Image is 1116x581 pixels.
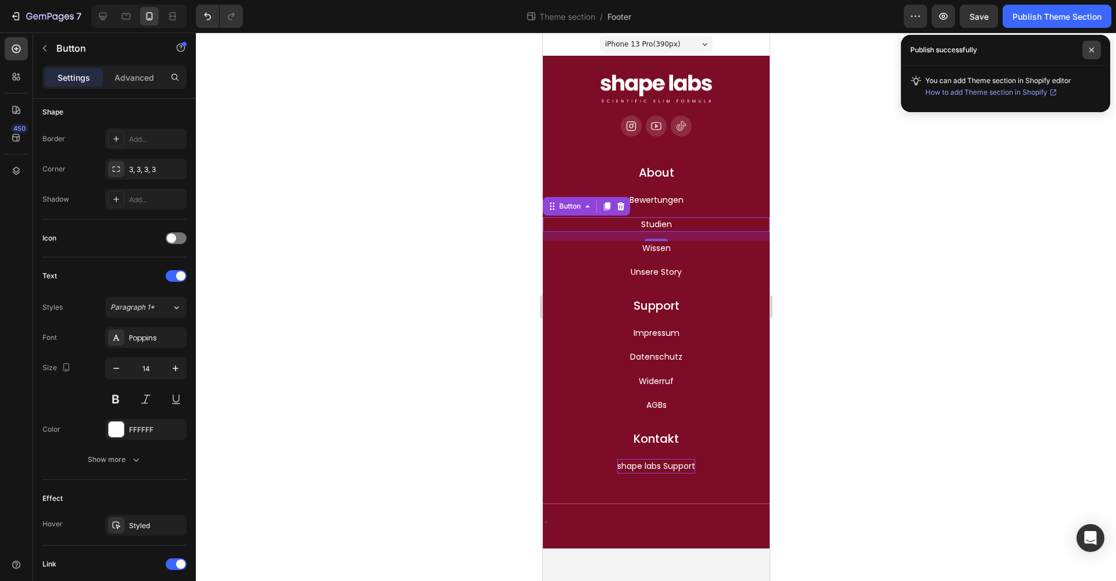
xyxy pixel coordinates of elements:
[58,71,90,84] p: Settings
[960,5,998,28] button: Save
[607,10,631,23] span: Footer
[76,9,81,23] p: 7
[88,454,142,465] div: Show more
[196,5,243,28] div: Undo/Redo
[42,271,57,281] div: Text
[925,76,1071,98] span: You can add Theme section in Shopify editor
[5,5,87,28] button: 7
[129,195,184,205] div: Add...
[925,87,1047,98] span: How to add Theme section in Shopify
[110,302,155,313] span: Paragraph 1*
[56,41,155,55] p: Button
[129,425,184,435] div: FFFFFF
[1076,524,1104,552] div: Open Intercom Messenger
[42,332,57,343] div: Font
[600,10,603,23] span: /
[105,297,187,318] button: Paragraph 1*
[910,44,977,56] p: Publish successfully
[129,164,184,175] div: 3, 3, 3, 3
[42,449,187,470] button: Show more
[42,107,63,117] div: Shape
[42,233,56,243] div: Icon
[1003,5,1111,28] button: Publish Theme Section
[42,424,60,435] div: Color
[42,360,73,376] div: Size
[129,134,184,145] div: Add...
[42,134,65,144] div: Border
[11,124,28,133] div: 450
[1013,10,1101,23] div: Publish Theme Section
[42,559,56,569] div: Link
[543,33,770,581] iframe: Design area
[129,333,184,343] div: Poppins
[129,521,184,531] div: Styled
[42,493,63,504] div: Effect
[537,10,598,23] span: Theme section
[42,302,63,313] div: Styles
[970,12,989,21] span: Save
[42,194,69,205] div: Shadow
[42,164,66,174] div: Corner
[42,519,63,529] div: Hover
[115,71,154,84] p: Advanced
